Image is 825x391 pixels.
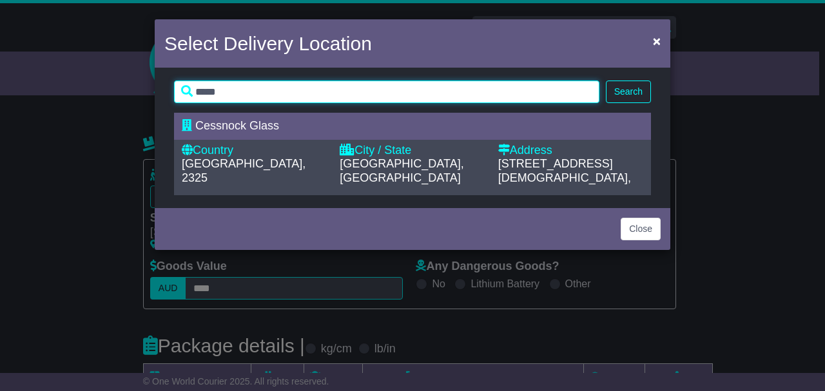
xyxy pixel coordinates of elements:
h4: Select Delivery Location [164,29,372,58]
div: City / State [340,144,485,158]
span: × [653,33,661,48]
span: Cessnock Glass [195,119,279,132]
button: Close [621,218,661,240]
div: Address [498,144,643,158]
span: [STREET_ADDRESS][DEMOGRAPHIC_DATA], [498,157,631,184]
button: Close [646,28,667,54]
div: Country [182,144,327,158]
span: [GEOGRAPHIC_DATA], [GEOGRAPHIC_DATA] [340,157,463,184]
span: [GEOGRAPHIC_DATA], 2325 [182,157,306,184]
button: Search [606,81,651,103]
